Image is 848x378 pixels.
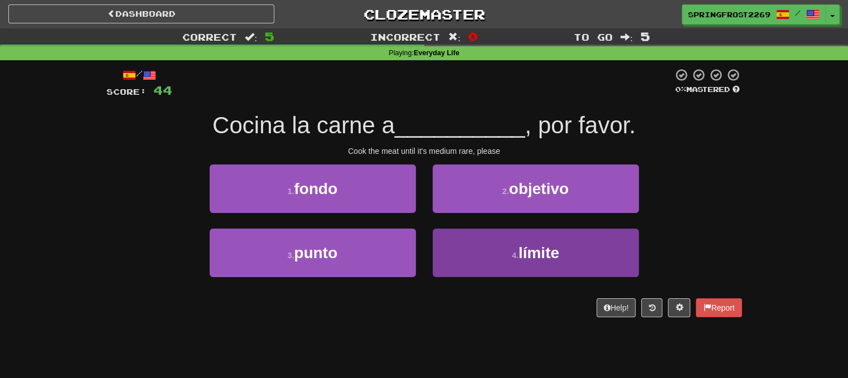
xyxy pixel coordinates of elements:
[182,31,237,42] span: Correct
[294,180,337,197] span: fondo
[245,32,257,42] span: :
[291,4,557,24] a: Clozemaster
[696,298,742,317] button: Report
[641,30,650,43] span: 5
[468,30,478,43] span: 0
[621,32,633,42] span: :
[433,229,639,277] button: 4.límite
[106,146,742,157] div: Cook the meat until it's medium rare, please
[210,164,416,213] button: 1.fondo
[512,251,519,260] small: 4 .
[795,9,801,17] span: /
[673,85,742,95] div: Mastered
[210,229,416,277] button: 3.punto
[370,31,440,42] span: Incorrect
[288,251,294,260] small: 3 .
[265,30,274,43] span: 5
[294,244,337,261] span: punto
[153,83,172,97] span: 44
[502,187,509,196] small: 2 .
[519,244,559,261] span: límite
[682,4,826,25] a: SpringFrost2269 /
[448,32,461,42] span: :
[106,87,147,96] span: Score:
[509,180,569,197] span: objetivo
[8,4,274,23] a: Dashboard
[675,85,686,94] span: 0 %
[641,298,662,317] button: Round history (alt+y)
[688,9,771,20] span: SpringFrost2269
[433,164,639,213] button: 2.objetivo
[525,112,636,138] span: , por favor.
[574,31,613,42] span: To go
[414,49,459,57] strong: Everyday Life
[288,187,294,196] small: 1 .
[395,112,525,138] span: __________
[597,298,636,317] button: Help!
[106,68,172,82] div: /
[212,112,395,138] span: Cocina la carne a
